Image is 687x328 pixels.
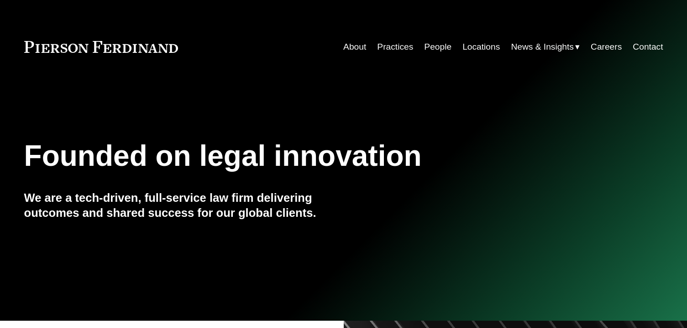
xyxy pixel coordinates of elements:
a: Practices [377,38,413,56]
a: Contact [633,38,663,56]
a: Locations [462,38,500,56]
a: People [424,38,451,56]
a: About [343,38,366,56]
a: folder dropdown [511,38,580,56]
span: News & Insights [511,39,574,55]
h1: Founded on legal innovation [24,139,557,173]
a: Careers [591,38,622,56]
h4: We are a tech-driven, full-service law firm delivering outcomes and shared success for our global... [24,190,344,220]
